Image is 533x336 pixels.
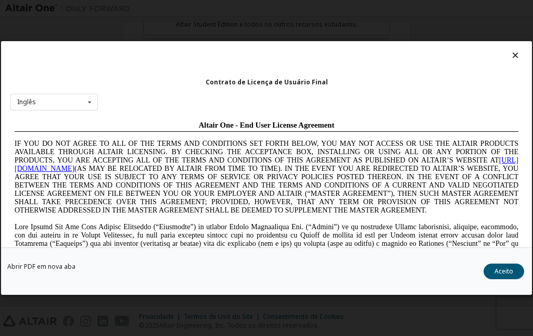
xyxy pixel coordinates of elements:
[494,267,513,276] font: Aceito
[4,106,508,189] span: Lore Ipsumd Sit Ame Cons Adipisc Elitseddo (“Eiusmodte”) in utlabor Etdolo Magnaaliqua Eni. (“Adm...
[7,262,75,271] font: Abrir PDF em nova aba
[188,4,324,13] span: Altair One - End User License Agreement
[4,23,508,97] span: IF YOU DO NOT AGREE TO ALL OF THE TERMS AND CONDITIONS SET FORTH BELOW, YOU MAY NOT ACCESS OR USE...
[7,264,75,270] a: Abrir PDF em nova aba
[484,264,524,279] button: Aceito
[4,40,508,56] a: [URL][DOMAIN_NAME]
[206,78,328,86] font: Contrato de Licença de Usuário Final
[17,97,36,106] font: Inglês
